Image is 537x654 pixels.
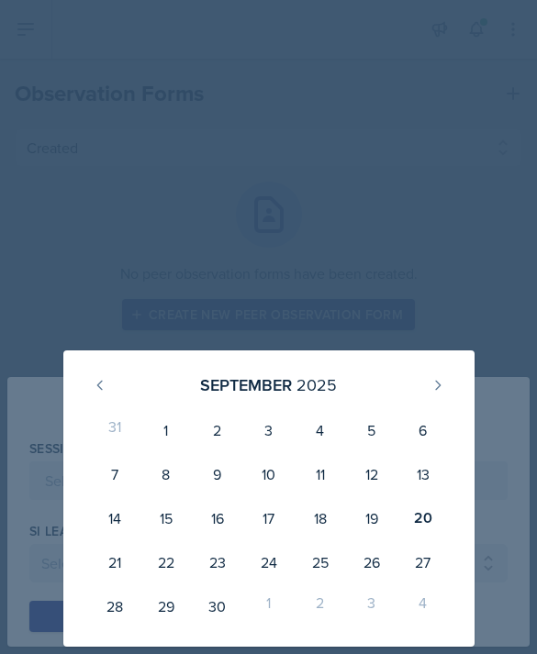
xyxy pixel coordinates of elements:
div: 7 [89,452,140,496]
div: 17 [243,496,295,540]
div: September [200,372,292,397]
div: 21 [89,540,140,584]
div: 11 [295,452,346,496]
div: 5 [346,408,397,452]
div: 27 [397,540,449,584]
div: 1 [243,584,295,628]
div: 2025 [296,372,337,397]
div: 2 [192,408,243,452]
div: 2 [295,584,346,628]
div: 22 [140,540,192,584]
div: 13 [397,452,449,496]
div: 9 [192,452,243,496]
div: 25 [295,540,346,584]
div: 18 [295,496,346,540]
div: 20 [397,496,449,540]
div: 10 [243,452,295,496]
div: 8 [140,452,192,496]
div: 14 [89,496,140,540]
div: 3 [243,408,295,452]
div: 4 [397,584,449,628]
div: 6 [397,408,449,452]
div: 15 [140,496,192,540]
div: 3 [346,584,397,628]
div: 31 [89,408,140,452]
div: 12 [346,452,397,496]
div: 1 [140,408,192,452]
div: 24 [243,540,295,584]
div: 16 [192,496,243,540]
div: 29 [140,584,192,628]
div: 30 [192,584,243,628]
div: 19 [346,496,397,540]
div: 28 [89,584,140,628]
div: 26 [346,540,397,584]
div: 4 [295,408,346,452]
div: 23 [192,540,243,584]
